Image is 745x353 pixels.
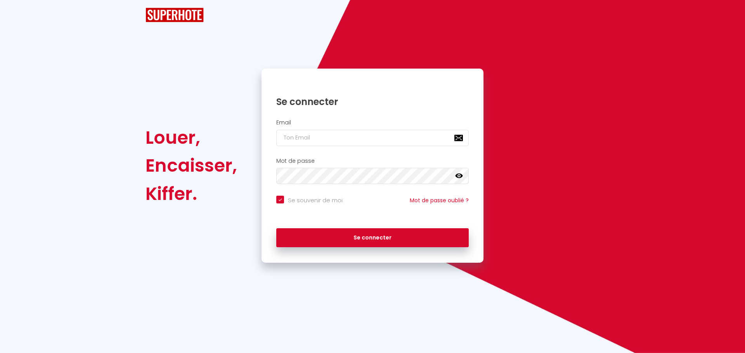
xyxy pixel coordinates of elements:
[276,158,469,164] h2: Mot de passe
[146,8,204,22] img: SuperHote logo
[146,180,237,208] div: Kiffer.
[276,96,469,108] h1: Se connecter
[146,152,237,179] div: Encaisser,
[276,228,469,248] button: Se connecter
[146,124,237,152] div: Louer,
[276,119,469,126] h2: Email
[276,130,469,146] input: Ton Email
[410,196,469,204] a: Mot de passe oublié ?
